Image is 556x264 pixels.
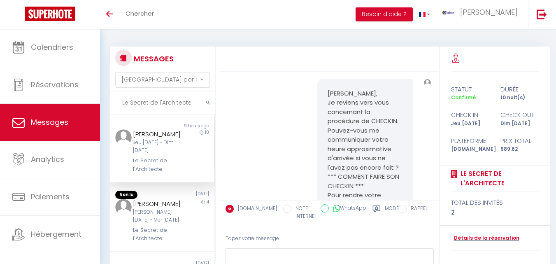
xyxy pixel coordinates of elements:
[115,191,137,199] span: Non lu
[458,169,539,188] a: Le Secret de l'Architecte
[445,120,495,128] div: Jeu [DATE]
[424,79,431,86] img: ...
[234,205,277,214] label: [DOMAIN_NAME]
[31,79,79,90] span: Réservations
[442,11,455,14] img: ...
[132,49,174,68] h3: MESSAGES
[291,205,314,220] label: NOTE INTERNE
[495,84,544,94] div: durée
[451,234,519,242] a: Détails de la réservation
[495,136,544,146] div: Prix total
[110,91,215,114] input: Rechercher un mot clé
[451,208,539,217] div: 2
[133,208,183,224] div: [PERSON_NAME] [DATE] - Mer [DATE]
[162,191,214,199] div: [DATE]
[328,89,403,98] p: [PERSON_NAME],
[451,198,539,208] div: total des invités
[7,3,31,28] button: Ouvrir le widget de chat LiveChat
[31,154,64,164] span: Analytics
[495,120,544,128] div: Dim [DATE]
[495,110,544,120] div: check out
[356,7,413,21] button: Besoin d'aide ?
[133,139,183,154] div: Jeu [DATE] - Dim [DATE]
[445,136,495,146] div: Plateforme
[31,192,70,202] span: Paiements
[495,145,544,153] div: 589.62
[133,226,183,243] div: Le Secret de l'Architecte
[25,7,75,21] img: Super Booking
[133,157,183,173] div: Le Secret de l'Architecte
[445,110,495,120] div: check in
[31,117,68,127] span: Messages
[205,129,209,136] span: 10
[328,98,403,126] p: Je reviens vers vous concernant la procédure de CHECKIN.
[445,145,495,153] div: [DOMAIN_NAME]
[495,94,544,102] div: 10 nuit(s)
[385,205,407,222] label: Modèles
[328,126,403,173] p: Pouvez-vous me communiquer votre heure approximative d'arrivée si vous ne l'avez pas encore fait ?
[115,129,132,146] img: ...
[115,199,132,215] img: ...
[460,7,518,17] span: [PERSON_NAME]
[162,123,214,129] div: 9 hours ago
[226,229,434,249] div: Tapez votre message
[126,9,154,18] span: Chercher
[31,42,73,52] span: Calendriers
[445,84,495,94] div: statut
[133,129,183,139] div: [PERSON_NAME]
[133,199,183,209] div: [PERSON_NAME]
[207,199,209,205] span: 4
[329,204,366,213] label: WhatsApp
[451,94,476,101] span: Confirmé
[31,229,81,239] span: Hébergement
[407,205,428,214] label: RAPPEL
[537,9,547,19] img: logout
